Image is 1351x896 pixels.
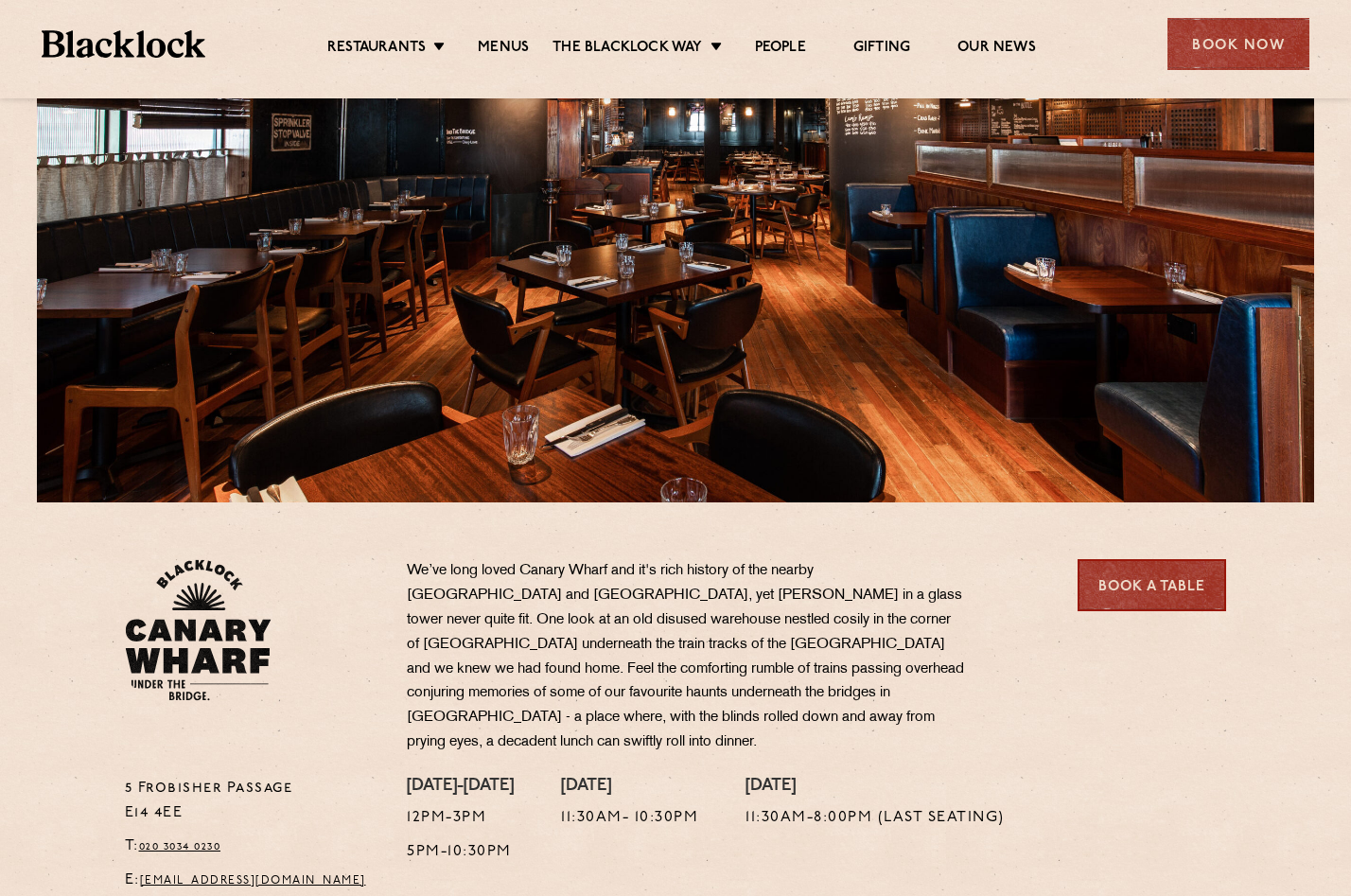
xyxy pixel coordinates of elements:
[561,806,698,831] p: 11:30am- 10:30pm
[407,559,965,755] p: We’ve long loved Canary Wharf and it's rich history of the nearby [GEOGRAPHIC_DATA] and [GEOGRAPH...
[407,840,514,865] p: 5pm-10:30pm
[42,30,205,58] img: BL_Textured_Logo-footer-cropped.svg
[553,39,702,60] a: The Blacklock Way
[125,835,379,859] p: T:
[125,869,379,893] p: E:
[1078,559,1226,611] a: Book a Table
[407,777,514,798] h4: [DATE]-[DATE]
[746,777,1005,798] h4: [DATE]
[561,777,698,798] h4: [DATE]
[139,841,221,852] a: 020 3034 0230
[957,39,1036,60] a: Our News
[755,39,806,60] a: People
[125,559,272,701] img: BL_CW_Logo_Website.svg
[327,39,426,60] a: Restaurants
[478,39,529,60] a: Menus
[140,875,366,887] a: [EMAIL_ADDRESS][DOMAIN_NAME]
[407,806,514,831] p: 12pm-3pm
[1167,18,1309,70] div: Book Now
[125,777,379,826] p: 5 Frobisher Passage E14 4EE
[746,806,1005,831] p: 11:30am-8:00pm (Last Seating)
[853,39,910,60] a: Gifting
